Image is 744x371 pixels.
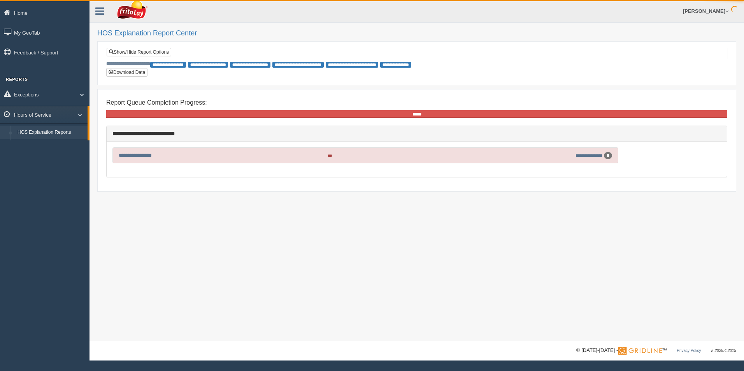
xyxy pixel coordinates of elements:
div: © [DATE]-[DATE] - ™ [576,346,736,355]
a: HOS Explanation Reports [14,126,88,140]
button: Download Data [106,68,147,77]
a: HOS Violation Audit Reports [14,139,88,153]
a: Privacy Policy [677,348,701,353]
span: v. 2025.4.2019 [711,348,736,353]
h4: Report Queue Completion Progress: [106,99,727,106]
img: Gridline [618,347,662,355]
a: Show/Hide Report Options [107,48,171,56]
h2: HOS Explanation Report Center [97,30,736,37]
